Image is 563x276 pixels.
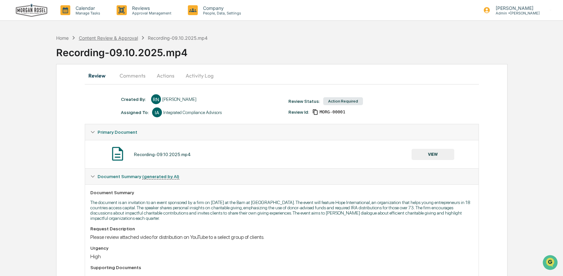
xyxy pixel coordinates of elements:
span: Pylon [65,111,79,116]
div: Assigned To: [121,110,149,115]
p: Company [198,5,244,11]
div: 🖐️ [7,83,12,89]
div: Content Review & Approval [79,35,138,41]
div: Integrated Compliance Advisors [163,110,222,115]
button: VIEW [412,149,454,160]
p: Admin • [PERSON_NAME] [490,11,540,15]
span: Document Summary [98,174,179,179]
p: The document is an invitation to an event sponsored by a firm on [DATE] at the Barn at [GEOGRAPHI... [90,200,473,221]
div: Home [56,35,69,41]
p: How can we help? [7,14,120,24]
div: Start new chat [22,50,108,57]
div: Recording-09.10.2025.mp4 [56,41,563,58]
u: (generated by AI) [142,174,179,179]
div: IA [152,107,162,117]
a: 🖐️Preclearance [4,80,45,92]
div: Primary Document [85,124,479,140]
div: Review Id: [288,109,309,115]
img: logo [16,4,47,17]
div: Recording-09.10.2025.mp4 [148,35,208,41]
div: Document Summary (generated by AI) [85,169,479,184]
div: Action Required [323,97,363,105]
div: [PERSON_NAME] [162,97,196,102]
p: Approval Management [127,11,175,15]
a: Powered byPylon [46,111,79,116]
div: Review Status: [288,99,320,104]
span: b4097504-71f0-421a-a6b5-d889112e123b [320,109,345,115]
div: High [90,253,473,260]
div: 🗄️ [48,83,53,89]
button: Actions [151,68,180,83]
button: Activity Log [180,68,219,83]
p: [PERSON_NAME] [490,5,540,11]
div: Primary Document [85,140,479,168]
p: People, Data, Settings [198,11,244,15]
div: Urgency [90,245,473,251]
button: Review [85,68,114,83]
iframe: Open customer support [542,254,560,272]
div: 🔎 [7,96,12,101]
div: secondary tabs example [85,68,479,83]
div: Supporting Documents [90,265,473,270]
span: Attestations [54,83,81,89]
p: Manage Tasks [70,11,103,15]
img: Document Icon [109,146,126,162]
button: Comments [114,68,151,83]
div: Please review attached video for distribution on YouTube to a select group of clients. [90,234,473,240]
img: 1746055101610-c473b297-6a78-478c-a979-82029cc54cd1 [7,50,18,62]
span: Preclearance [13,83,42,89]
div: Recording-09.10.2025.mp4 [134,152,191,157]
div: Created By: ‎ ‎ [121,97,148,102]
a: 🔎Data Lookup [4,93,44,104]
div: RN [151,94,161,104]
p: Calendar [70,5,103,11]
a: 🗄️Attestations [45,80,84,92]
button: Start new chat [112,52,120,60]
span: Primary Document [98,129,137,135]
div: Document Summary [90,190,473,195]
p: Reviews [127,5,175,11]
div: Request Description [90,226,473,231]
span: Data Lookup [13,95,41,102]
div: We're available if you need us! [22,57,83,62]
